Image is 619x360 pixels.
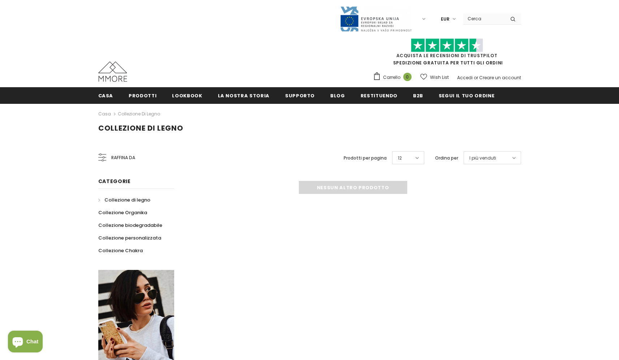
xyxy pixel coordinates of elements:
a: Accedi [457,75,473,81]
inbox-online-store-chat: Shopify online store chat [6,331,45,354]
span: Blog [330,92,345,99]
span: Segui il tuo ordine [439,92,494,99]
a: Collezione Organika [98,206,147,219]
a: Collezione di legno [118,111,160,117]
span: Prodotti [129,92,156,99]
a: Acquista le recensioni di TrustPilot [396,52,498,59]
a: B2B [413,87,423,103]
span: Carrello [383,74,400,81]
a: Collezione personalizzata [98,232,161,244]
a: La nostra storia [218,87,270,103]
img: Casi MMORE [98,62,127,82]
a: Segui il tuo ordine [439,87,494,103]
span: Collezione di legno [104,196,150,203]
span: I più venduti [469,154,496,162]
a: supporto [285,87,315,103]
span: Collezione biodegradabile [98,222,162,229]
a: Collezione di legno [98,194,150,206]
a: Casa [98,87,113,103]
span: Raffina da [111,154,135,162]
span: 0 [403,73,412,81]
span: La nostra storia [218,92,270,99]
a: Carrello 0 [373,72,415,83]
span: Wish List [430,74,449,81]
a: Collezione biodegradabile [98,219,162,232]
img: Javni Razpis [340,6,412,32]
a: Wish List [420,71,449,84]
a: Casa [98,110,111,118]
span: Collezione Organika [98,209,147,216]
span: Collezione di legno [98,123,183,133]
span: B2B [413,92,423,99]
span: Casa [98,92,113,99]
a: Restituendo [361,87,397,103]
input: Search Site [463,13,505,24]
span: 12 [398,154,402,162]
a: Creare un account [479,75,521,81]
span: Lookbook [172,92,202,99]
span: Collezione Chakra [98,247,143,254]
a: Blog [330,87,345,103]
a: Lookbook [172,87,202,103]
label: Prodotti per pagina [344,154,387,162]
a: Collezione Chakra [98,244,143,257]
span: Categorie [98,178,131,185]
span: SPEDIZIONE GRATUITA PER TUTTI GLI ORDINI [373,42,521,66]
span: supporto [285,92,315,99]
span: Restituendo [361,92,397,99]
span: or [474,75,478,81]
label: Ordina per [435,154,458,162]
a: Javni Razpis [340,16,412,22]
span: Collezione personalizzata [98,234,161,241]
a: Prodotti [129,87,156,103]
img: Fidati di Pilot Stars [411,38,483,52]
span: EUR [441,16,450,23]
